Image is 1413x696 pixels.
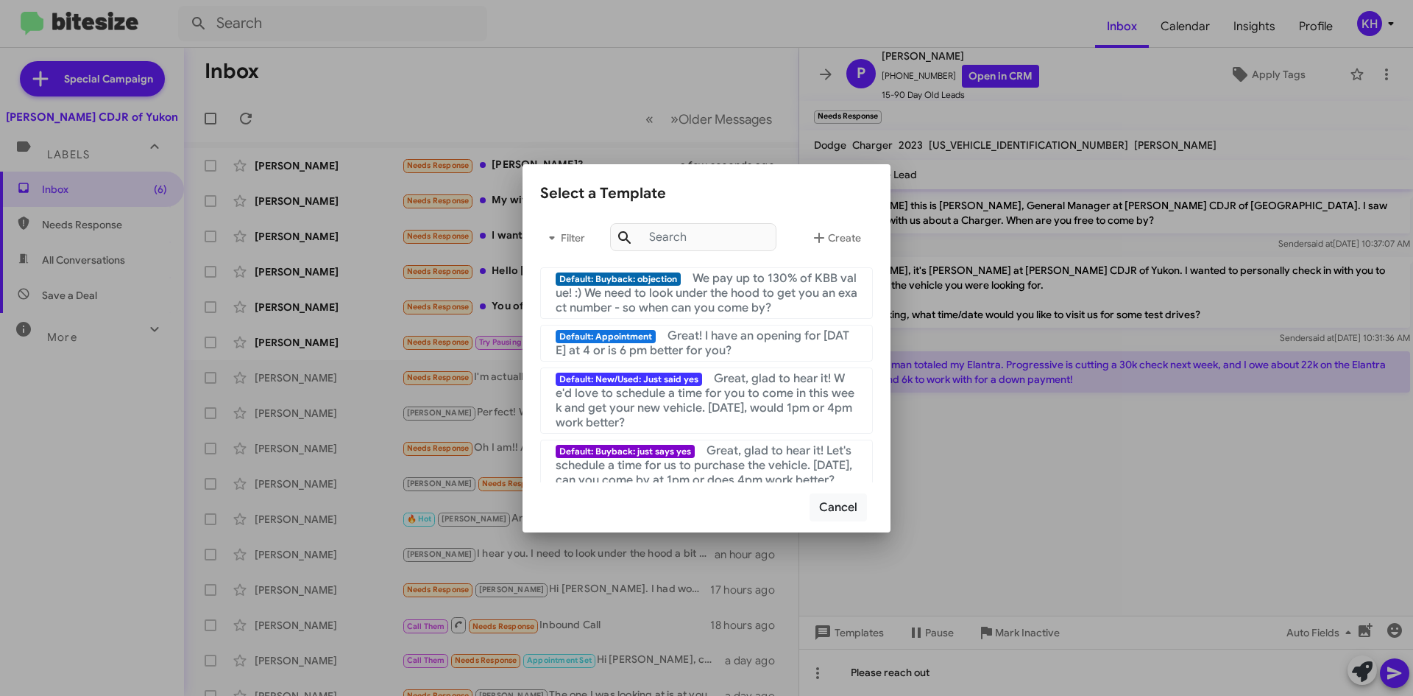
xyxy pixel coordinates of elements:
span: Default: Buyback: objection [556,273,681,286]
span: Great! I have an opening for [DATE] at 4 or is 6 pm better for you? [556,328,849,358]
button: Create [798,220,873,256]
span: Great, glad to hear it! We'd love to schedule a time for you to come in this week and get your ne... [556,371,854,430]
button: Filter [540,220,587,256]
div: Select a Template [540,182,873,205]
span: Great, glad to hear it! Let's schedule a time for us to purchase the vehicle. [DATE], can you com... [556,443,852,488]
span: Filter [540,225,587,251]
input: Search [610,223,776,251]
span: Default: New/Used: Just said yes [556,373,702,386]
span: Create [810,225,861,251]
button: Cancel [810,493,867,521]
span: Default: Appointment [556,330,656,343]
span: Default: Buyback: just says yes [556,445,695,458]
span: We pay up to 130% of KBB value! :) We need to look under the hood to get you an exact number - so... [556,271,857,315]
